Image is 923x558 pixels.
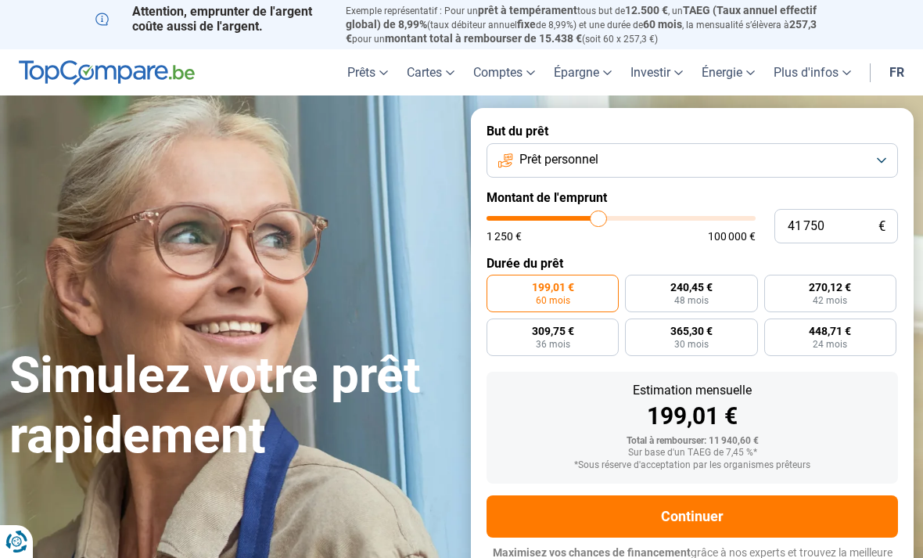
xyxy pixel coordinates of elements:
span: Prêt personnel [519,151,598,168]
span: 448,71 € [809,326,851,337]
label: Montant de l'emprunt [487,190,898,205]
span: 309,75 € [532,326,574,337]
span: prêt à tempérament [478,4,577,16]
span: 36 mois [536,340,570,349]
a: Investir [621,49,692,95]
span: 199,01 € [532,282,574,293]
span: 1 250 € [487,231,522,242]
a: Prêts [338,49,397,95]
span: 365,30 € [670,326,713,337]
div: Sur base d'un TAEG de 7,45 %* [499,448,885,459]
span: 12.500 € [625,4,668,16]
a: Comptes [464,49,544,95]
span: 60 mois [643,18,682,31]
div: Estimation mensuelle [499,384,885,397]
h1: Simulez votre prêt rapidement [9,346,452,466]
span: 42 mois [813,296,847,305]
span: TAEG (Taux annuel effectif global) de 8,99% [346,4,817,31]
a: Épargne [544,49,621,95]
span: fixe [517,18,536,31]
span: 100 000 € [708,231,756,242]
button: Prêt personnel [487,143,898,178]
span: 30 mois [674,340,709,349]
span: 60 mois [536,296,570,305]
p: Exemple représentatif : Pour un tous but de , un (taux débiteur annuel de 8,99%) et une durée de ... [346,4,828,45]
img: TopCompare [19,60,195,85]
label: But du prêt [487,124,898,139]
a: Énergie [692,49,764,95]
a: Cartes [397,49,464,95]
a: Plus d'infos [764,49,860,95]
span: 24 mois [813,340,847,349]
p: Attention, emprunter de l'argent coûte aussi de l'argent. [95,4,327,34]
span: 240,45 € [670,282,713,293]
button: Continuer [487,495,898,538]
span: 257,3 € [346,18,817,45]
div: *Sous réserve d'acceptation par les organismes prêteurs [499,460,885,471]
span: 48 mois [674,296,709,305]
span: € [878,220,885,233]
span: montant total à rembourser de 15.438 € [385,32,582,45]
label: Durée du prêt [487,256,898,271]
a: fr [880,49,914,95]
div: 199,01 € [499,405,885,428]
span: 270,12 € [809,282,851,293]
div: Total à rembourser: 11 940,60 € [499,436,885,447]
